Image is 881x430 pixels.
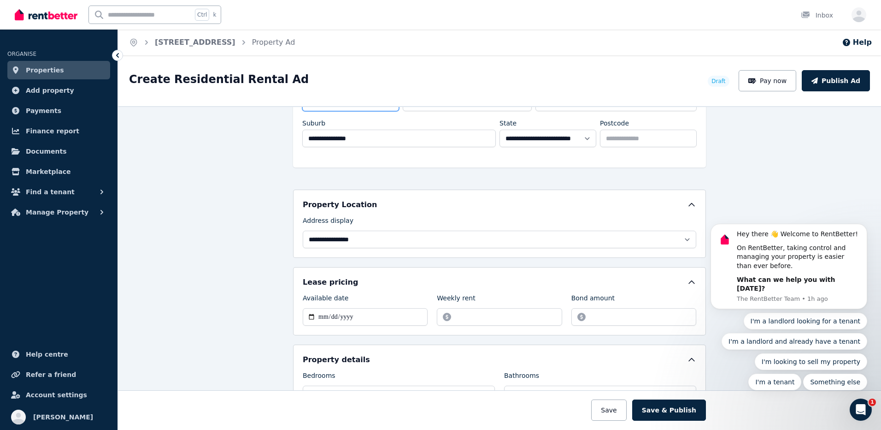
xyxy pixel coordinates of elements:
label: Postcode [600,119,629,128]
label: Suburb [302,119,325,128]
span: Draft [711,78,725,85]
img: RentBetter [15,8,77,22]
a: Add property [7,81,110,100]
a: [STREET_ADDRESS] [155,38,235,47]
span: Payments [26,105,61,116]
span: Refer a friend [26,369,76,380]
a: Documents [7,142,110,161]
span: [PERSON_NAME] [33,412,93,423]
nav: Breadcrumb [118,30,306,55]
span: ORGANISE [7,51,36,57]
span: 1 [869,399,876,406]
label: Bedrooms [303,371,335,384]
h5: Lease pricing [303,277,358,288]
button: Manage Property [7,203,110,221]
span: Marketplace [26,166,70,177]
span: Account settings [26,389,87,400]
span: k [213,11,216,18]
label: State [499,119,517,128]
span: Ctrl [195,9,209,21]
span: Find a tenant [26,186,75,197]
iframe: Intercom live chat [850,399,872,421]
span: Documents [26,146,67,157]
h5: Property details [303,354,370,365]
button: Save [591,400,626,421]
span: Help centre [26,349,68,360]
a: Account settings [7,386,110,404]
span: Finance report [26,125,79,137]
a: Property Ad [252,38,295,47]
span: Manage Property [26,207,88,218]
a: Marketplace [7,162,110,181]
a: Properties [7,61,110,79]
button: Save & Publish [632,400,706,421]
a: Payments [7,102,110,120]
h1: Create Residential Rental Ad [129,72,309,87]
label: Available date [303,293,348,306]
button: Pay now [739,70,797,91]
span: Add property [26,85,74,96]
span: Properties [26,65,64,76]
button: Help [842,37,872,48]
button: Publish Ad [802,70,870,91]
label: Bond amount [571,293,615,306]
iframe: Intercom notifications message [697,142,881,405]
label: Bathrooms [504,371,539,384]
label: Weekly rent [437,293,475,306]
h5: Property Location [303,199,377,210]
button: Find a tenant [7,183,110,201]
label: Address display [303,216,353,229]
a: Help centre [7,345,110,364]
a: Refer a friend [7,365,110,384]
div: Inbox [801,11,833,20]
a: Finance report [7,122,110,140]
